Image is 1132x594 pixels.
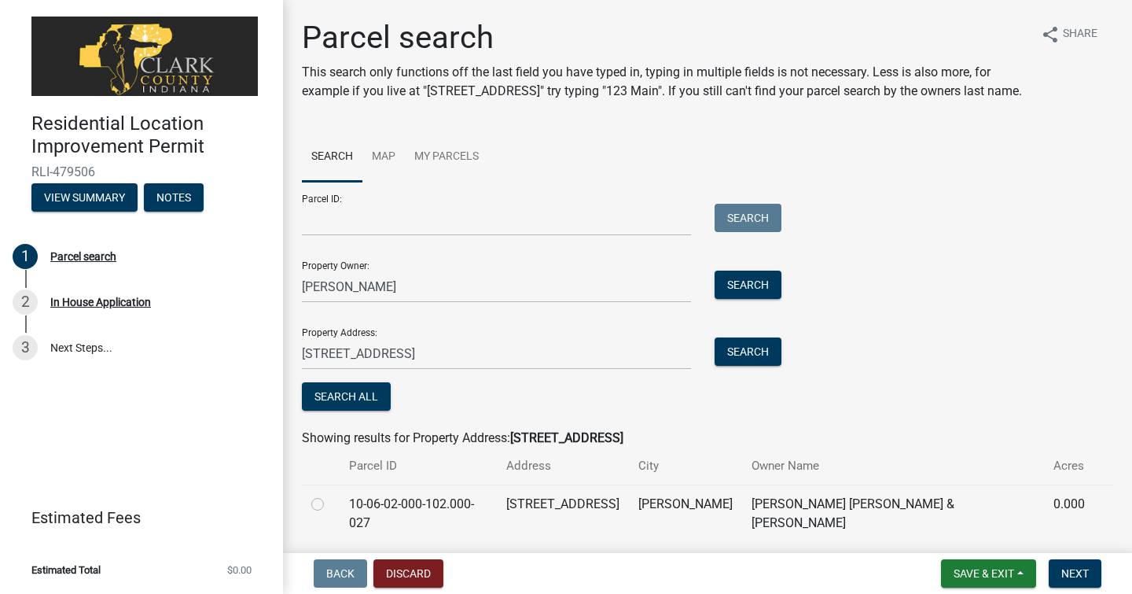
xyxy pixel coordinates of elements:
[314,559,367,588] button: Back
[1041,25,1060,44] i: share
[1028,19,1110,50] button: shareShare
[31,113,270,158] h4: Residential Location Improvement Permit
[629,485,742,542] td: [PERSON_NAME]
[144,183,204,212] button: Notes
[715,271,781,299] button: Search
[302,63,1028,101] p: This search only functions off the last field you have typed in, typing in multiple fields is not...
[1061,567,1089,580] span: Next
[302,382,391,411] button: Search All
[362,132,405,183] a: Map
[31,192,138,205] wm-modal-confirm: Summary
[13,502,258,533] a: Estimated Fees
[715,338,781,366] button: Search
[340,448,497,485] th: Parcel ID
[302,429,1113,448] div: Showing results for Property Address:
[954,567,1014,580] span: Save & Exit
[144,192,204,205] wm-modal-confirm: Notes
[1044,485,1094,542] td: 0.000
[326,567,355,580] span: Back
[31,17,258,96] img: Clark County, Indiana
[1063,25,1097,44] span: Share
[742,448,1044,485] th: Owner Name
[373,559,443,588] button: Discard
[405,132,488,183] a: My Parcels
[302,132,362,183] a: Search
[31,183,138,212] button: View Summary
[50,251,116,262] div: Parcel search
[1044,448,1094,485] th: Acres
[497,485,629,542] td: [STREET_ADDRESS]
[941,559,1036,588] button: Save & Exit
[13,244,38,269] div: 1
[340,485,497,542] td: 10-06-02-000-102.000-027
[50,297,151,308] div: In House Application
[31,565,101,575] span: Estimated Total
[13,290,38,315] div: 2
[629,448,742,485] th: City
[715,204,781,232] button: Search
[510,430,623,445] strong: [STREET_ADDRESS]
[13,335,38,360] div: 3
[742,485,1044,542] td: [PERSON_NAME] [PERSON_NAME] & [PERSON_NAME]
[302,19,1028,57] h1: Parcel search
[31,164,252,179] span: RLI-479506
[497,448,629,485] th: Address
[1049,559,1101,588] button: Next
[227,565,252,575] span: $0.00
